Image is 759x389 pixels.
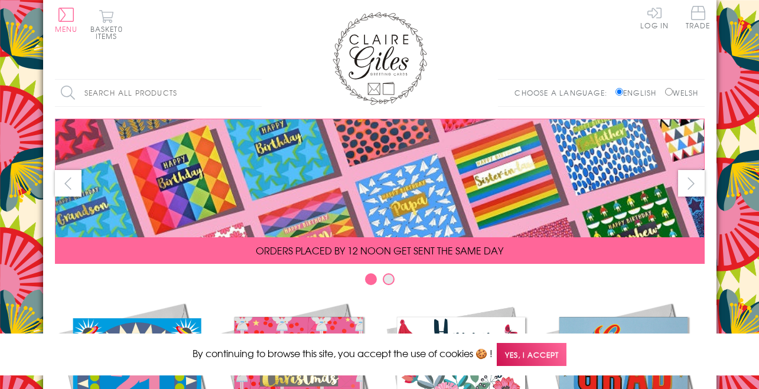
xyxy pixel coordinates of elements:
div: Carousel Pagination [55,273,705,291]
span: ORDERS PLACED BY 12 NOON GET SENT THE SAME DAY [256,243,503,257]
button: Carousel Page 2 [383,273,395,285]
p: Choose a language: [514,87,613,98]
button: Carousel Page 1 (Current Slide) [365,273,377,285]
a: Trade [686,6,711,31]
button: prev [55,170,82,197]
a: Log In [640,6,669,29]
label: Welsh [665,87,699,98]
label: English [615,87,662,98]
input: Search all products [55,80,262,106]
span: Menu [55,24,78,34]
button: next [678,170,705,197]
button: Menu [55,8,78,32]
input: Welsh [665,88,673,96]
button: Basket0 items [90,9,123,40]
input: English [615,88,623,96]
span: Yes, I accept [497,343,566,366]
img: Claire Giles Greetings Cards [333,12,427,105]
input: Search [250,80,262,106]
span: Trade [686,6,711,29]
span: 0 items [96,24,123,41]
